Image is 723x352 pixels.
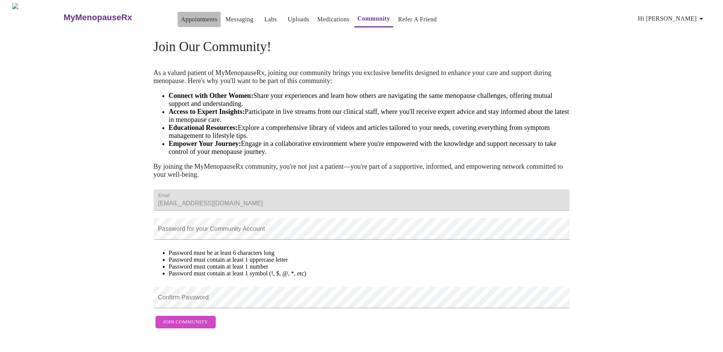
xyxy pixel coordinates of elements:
[181,14,217,25] a: Appointments
[169,108,570,124] li: Participate in live streams from our clinical staff, where you'll receive expert advice and stay ...
[398,14,437,25] a: Refer a Friend
[64,13,132,22] h3: MyMenopauseRx
[226,14,253,25] a: Messaging
[223,12,256,27] button: Messaging
[317,14,349,25] a: Medications
[178,12,220,27] button: Appointments
[169,270,570,277] li: Password must contain at least 1 symbol (!, $, @, *, etc)
[154,69,570,85] p: As a valued patient of MyMenopauseRx, joining our community brings you exclusive benefits designe...
[154,163,570,179] p: By joining the MyMenopauseRx community, you're not just a patient—you're part of a supportive, in...
[635,11,709,26] button: Hi [PERSON_NAME]
[169,92,253,99] strong: Connect with Other Women:
[169,263,570,270] li: Password must contain at least 1 number
[288,14,309,25] a: Uploads
[154,39,570,54] h4: Join Our Community!
[169,124,238,131] strong: Educational Resources:
[169,140,241,147] strong: Empower Your Journey:
[638,13,706,24] span: Hi [PERSON_NAME]
[12,3,63,32] img: MyMenopauseRx Logo
[156,316,216,328] button: Join Community
[169,92,570,108] li: Share your experiences and learn how others are navigating the same menopause challenges, offerin...
[169,256,570,263] li: Password must contain at least 1 uppercase letter
[163,318,208,326] span: Join Community
[258,12,283,27] button: Labs
[169,250,570,256] li: Password must be at least 6 characters long
[169,140,570,156] li: Engage in a collaborative environment where you're empowered with the knowledge and support neces...
[314,12,353,27] button: Medications
[169,108,245,115] strong: Access to Expert Insights:
[63,4,162,31] a: MyMenopauseRx
[285,12,313,27] button: Uploads
[265,14,277,25] a: Labs
[169,124,570,140] li: Explore a comprehensive library of videos and articles tailored to your needs, covering everythin...
[395,12,440,27] button: Refer a Friend
[354,11,393,27] button: Community
[357,13,390,24] a: Community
